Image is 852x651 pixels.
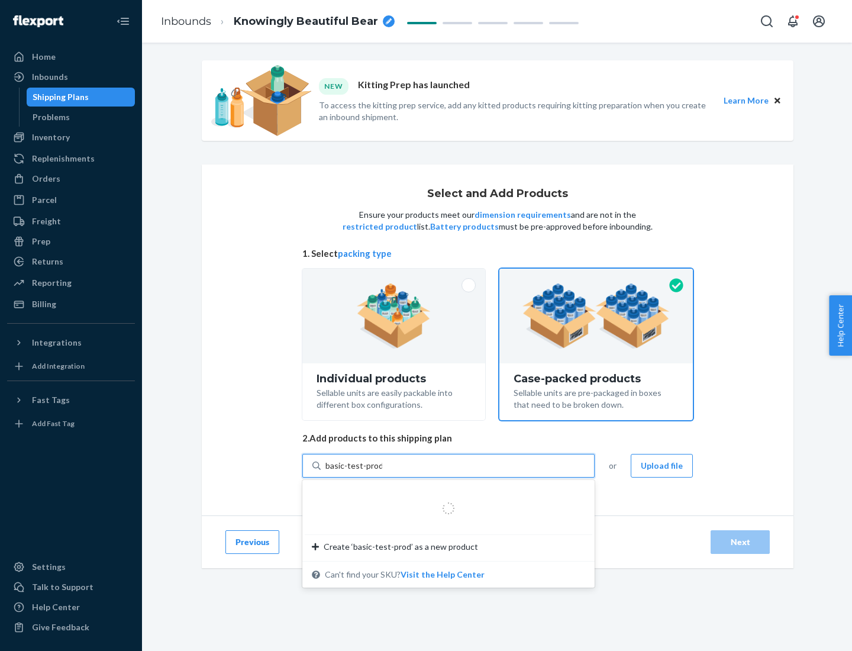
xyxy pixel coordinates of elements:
[755,9,779,33] button: Open Search Box
[358,78,470,94] p: Kitting Prep has launched
[522,283,670,349] img: case-pack.59cecea509d18c883b923b81aeac6d0b.png
[32,394,70,406] div: Fast Tags
[32,337,82,349] div: Integrations
[7,333,135,352] button: Integrations
[7,414,135,433] a: Add Fast Tag
[225,530,279,554] button: Previous
[111,9,135,33] button: Close Navigation
[357,283,431,349] img: individual-pack.facf35554cb0f1810c75b2bd6df2d64e.png
[32,51,56,63] div: Home
[319,78,348,94] div: NEW
[32,298,56,310] div: Billing
[338,247,392,260] button: packing type
[33,91,89,103] div: Shipping Plans
[7,191,135,210] a: Parcel
[32,418,75,428] div: Add Fast Tag
[430,221,499,233] button: Battery products
[302,432,693,444] span: 2. Add products to this shipping plan
[32,215,61,227] div: Freight
[427,188,568,200] h1: Select and Add Products
[514,373,679,385] div: Case-packed products
[7,557,135,576] a: Settings
[7,578,135,597] a: Talk to Support
[27,108,135,127] a: Problems
[7,149,135,168] a: Replenishments
[27,88,135,107] a: Shipping Plans
[7,212,135,231] a: Freight
[302,247,693,260] span: 1. Select
[609,460,617,472] span: or
[724,94,769,107] button: Learn More
[324,541,478,553] span: Create ‘basic-test-prod’ as a new product
[234,14,378,30] span: Knowingly Beautiful Bear
[151,4,404,39] ol: breadcrumbs
[7,618,135,637] button: Give Feedback
[32,277,72,289] div: Reporting
[32,153,95,165] div: Replenishments
[7,252,135,271] a: Returns
[7,232,135,251] a: Prep
[475,209,571,221] button: dimension requirements
[161,15,211,28] a: Inbounds
[317,373,471,385] div: Individual products
[7,128,135,147] a: Inventory
[32,131,70,143] div: Inventory
[32,581,93,593] div: Talk to Support
[32,236,50,247] div: Prep
[33,111,70,123] div: Problems
[7,47,135,66] a: Home
[32,361,85,371] div: Add Integration
[7,169,135,188] a: Orders
[32,601,80,613] div: Help Center
[721,536,760,548] div: Next
[32,621,89,633] div: Give Feedback
[325,460,382,472] input: Create ‘basic-test-prod’ as a new productCan't find your SKU?Visit the Help Center
[32,256,63,268] div: Returns
[7,295,135,314] a: Billing
[514,385,679,411] div: Sellable units are pre-packaged in boxes that need to be broken down.
[401,569,485,581] button: Create ‘basic-test-prod’ as a new productCan't find your SKU?
[32,194,57,206] div: Parcel
[319,99,713,123] p: To access the kitting prep service, add any kitted products requiring kitting preparation when yo...
[32,71,68,83] div: Inbounds
[32,561,66,573] div: Settings
[7,598,135,617] a: Help Center
[341,209,654,233] p: Ensure your products meet our and are not in the list. must be pre-approved before inbounding.
[7,67,135,86] a: Inbounds
[13,15,63,27] img: Flexport logo
[7,273,135,292] a: Reporting
[711,530,770,554] button: Next
[343,221,417,233] button: restricted product
[631,454,693,478] button: Upload file
[7,357,135,376] a: Add Integration
[807,9,831,33] button: Open account menu
[829,295,852,356] button: Help Center
[32,173,60,185] div: Orders
[325,569,485,581] span: Can't find your SKU?
[7,391,135,410] button: Fast Tags
[781,9,805,33] button: Open notifications
[317,385,471,411] div: Sellable units are easily packable into different box configurations.
[771,94,784,107] button: Close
